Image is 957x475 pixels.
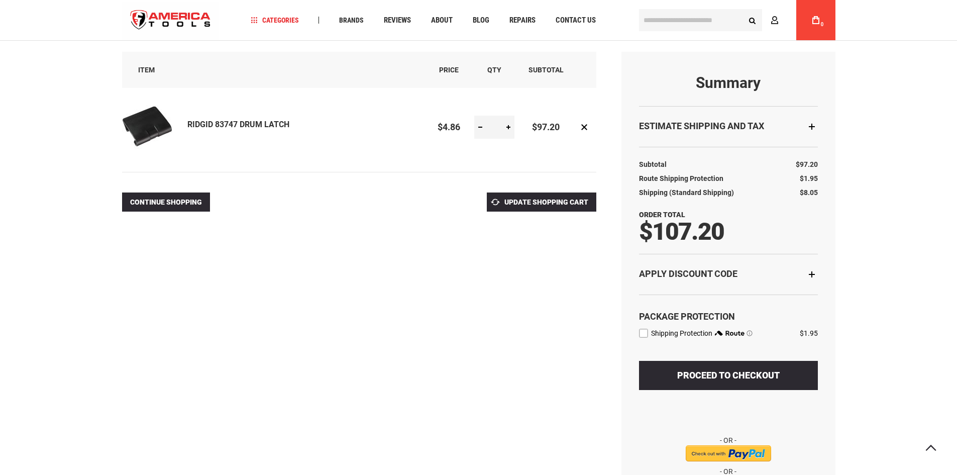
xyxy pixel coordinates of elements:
[743,11,762,30] button: Search
[639,157,672,171] th: Subtotal
[639,171,728,185] th: Route Shipping Protection
[800,328,818,338] div: $1.95
[669,188,734,197] span: (Standard Shipping)
[677,370,780,381] span: Proceed to Checkout
[505,14,540,27] a: Repairs
[821,22,824,27] span: 0
[335,14,368,27] a: Brands
[246,14,303,27] a: Categories
[122,101,172,151] img: RIDGID 83747 DRUM LATCH
[639,217,724,246] span: $107.20
[639,400,818,410] iframe: PayPal Message 1
[122,193,210,212] a: Continue Shopping
[339,17,364,24] span: Brands
[800,174,818,182] span: $1.95
[796,160,818,168] span: $97.20
[504,198,588,206] span: Update Shopping Cart
[800,188,818,197] span: $8.05
[639,121,764,131] strong: Estimate Shipping and Tax
[639,188,668,197] span: Shipping
[431,17,453,24] span: About
[384,17,411,24] span: Reviews
[639,323,818,338] div: route shipping protection selector element
[138,66,155,74] span: Item
[251,17,299,24] span: Categories
[487,193,596,212] button: Update Shopping Cart
[130,198,202,206] span: Continue Shopping
[747,330,753,336] span: Learn more
[468,14,494,27] a: Blog
[639,211,685,219] strong: Order Total
[639,310,818,323] div: Package Protection
[639,74,818,91] strong: Summary
[122,2,220,39] a: store logo
[639,268,737,279] strong: Apply Discount Code
[509,17,536,24] span: Repairs
[122,101,187,154] a: RIDGID 83747 DRUM LATCH
[487,66,501,74] span: Qty
[528,66,564,74] span: Subtotal
[379,14,415,27] a: Reviews
[438,122,460,132] span: $4.86
[532,122,560,132] span: $97.20
[122,2,220,39] img: America Tools
[551,14,600,27] a: Contact Us
[187,120,289,129] a: RIDGID 83747 DRUM LATCH
[473,17,489,24] span: Blog
[639,361,818,390] button: Proceed to Checkout
[651,329,712,337] span: Shipping Protection
[439,66,459,74] span: Price
[427,14,457,27] a: About
[556,17,596,24] span: Contact Us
